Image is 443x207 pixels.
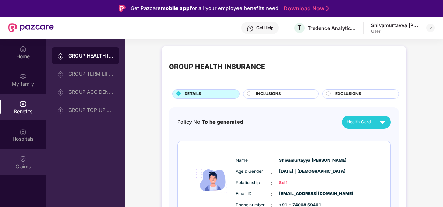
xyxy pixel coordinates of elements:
[256,91,281,97] span: INCLUSIONS
[284,5,327,12] a: Download Now
[169,61,265,72] div: GROUP HEALTH INSURANCE
[428,25,433,31] img: svg+xml;base64,PHN2ZyBpZD0iRHJvcGRvd24tMzJ4MzIiIHhtbG5zPSJodHRwOi8vd3d3LnczLm9yZy8yMDAwL3N2ZyIgd2...
[20,73,27,80] img: svg+xml;base64,PHN2ZyB3aWR0aD0iMjAiIGhlaWdodD0iMjAiIHZpZXdCb3g9IjAgMCAyMCAyMCIgZmlsbD0ibm9uZSIgeG...
[68,107,114,113] div: GROUP TOP-UP POLICY
[279,157,314,164] span: Shivamurtayya [PERSON_NAME]
[271,190,272,198] span: :
[20,155,27,162] img: svg+xml;base64,PHN2ZyBpZD0iQ2xhaW0iIHhtbG5zPSJodHRwOi8vd3d3LnczLm9yZy8yMDAwL3N2ZyIgd2lkdGg9IjIwIi...
[297,24,302,32] span: T
[308,25,356,31] div: Tredence Analytics Solutions Private Limited
[161,5,190,11] strong: mobile app
[279,168,314,175] span: [DATE] | [DEMOGRAPHIC_DATA]
[236,191,271,197] span: Email ID
[271,157,272,164] span: :
[119,5,126,12] img: Logo
[57,107,64,114] img: svg+xml;base64,PHN2ZyB3aWR0aD0iMjAiIGhlaWdodD0iMjAiIHZpZXdCb3g9IjAgMCAyMCAyMCIgZmlsbD0ibm9uZSIgeG...
[271,179,272,187] span: :
[8,23,54,32] img: New Pazcare Logo
[247,25,254,32] img: svg+xml;base64,PHN2ZyBpZD0iSGVscC0zMngzMiIgeG1sbnM9Imh0dHA6Ly93d3cudzMub3JnLzIwMDAvc3ZnIiB3aWR0aD...
[177,118,243,126] div: Policy No:
[335,91,361,97] span: EXCLUSIONS
[68,71,114,77] div: GROUP TERM LIFE INSURANCE
[57,89,64,96] img: svg+xml;base64,PHN2ZyB3aWR0aD0iMjAiIGhlaWdodD0iMjAiIHZpZXdCb3g9IjAgMCAyMCAyMCIgZmlsbD0ibm9uZSIgeG...
[20,100,27,107] img: svg+xml;base64,PHN2ZyBpZD0iQmVuZWZpdHMiIHhtbG5zPSJodHRwOi8vd3d3LnczLm9yZy8yMDAwL3N2ZyIgd2lkdGg9Ij...
[376,116,389,128] img: svg+xml;base64,PHN2ZyB4bWxucz0iaHR0cDovL3d3dy53My5vcmcvMjAwMC9zdmciIHZpZXdCb3g9IjAgMCAyNCAyNCIgd2...
[371,22,420,29] div: Shivamurtayya [PERSON_NAME]
[271,168,272,176] span: :
[371,29,420,34] div: User
[68,52,114,59] div: GROUP HEALTH INSURANCE
[342,116,391,129] button: Health Card
[57,71,64,78] img: svg+xml;base64,PHN2ZyB3aWR0aD0iMjAiIGhlaWdodD0iMjAiIHZpZXdCb3g9IjAgMCAyMCAyMCIgZmlsbD0ibm9uZSIgeG...
[57,53,64,60] img: svg+xml;base64,PHN2ZyB3aWR0aD0iMjAiIGhlaWdodD0iMjAiIHZpZXdCb3g9IjAgMCAyMCAyMCIgZmlsbD0ibm9uZSIgeG...
[20,45,27,52] img: svg+xml;base64,PHN2ZyBpZD0iSG9tZSIgeG1sbnM9Imh0dHA6Ly93d3cudzMub3JnLzIwMDAvc3ZnIiB3aWR0aD0iMjAiIG...
[20,128,27,135] img: svg+xml;base64,PHN2ZyBpZD0iSG9zcGl0YWxzIiB4bWxucz0iaHR0cDovL3d3dy53My5vcmcvMjAwMC9zdmciIHdpZHRoPS...
[256,25,273,31] div: Get Help
[202,119,243,125] span: To be generated
[236,179,271,186] span: Relationship
[279,191,314,197] span: [EMAIL_ADDRESS][DOMAIN_NAME]
[185,91,201,97] span: DETAILS
[68,89,114,95] div: GROUP ACCIDENTAL INSURANCE
[236,157,271,164] span: Name
[279,179,314,186] span: Self
[130,4,278,13] div: Get Pazcare for all your employee benefits need
[326,5,329,12] img: Stroke
[347,118,371,125] span: Health Card
[236,168,271,175] span: Age & Gender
